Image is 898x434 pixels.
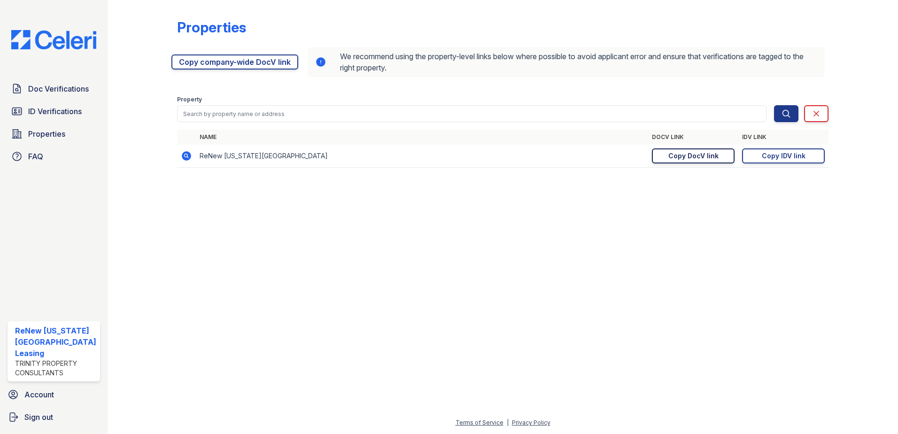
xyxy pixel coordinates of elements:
a: Terms of Service [456,419,503,426]
a: Copy IDV link [742,148,825,163]
th: DocV Link [648,130,738,145]
input: Search by property name or address [177,105,767,122]
div: Copy DocV link [668,151,719,161]
th: Name [196,130,649,145]
a: ID Verifications [8,102,100,121]
span: Sign out [24,411,53,423]
div: | [507,419,509,426]
a: Doc Verifications [8,79,100,98]
a: Copy DocV link [652,148,735,163]
span: Properties [28,128,65,139]
label: Property [177,96,202,103]
div: Properties [177,19,246,36]
a: Sign out [4,408,104,426]
img: CE_Logo_Blue-a8612792a0a2168367f1c8372b55b34899dd931a85d93a1a3d3e32e68fde9ad4.png [4,30,104,49]
a: Copy company-wide DocV link [171,54,298,70]
a: FAQ [8,147,100,166]
th: IDV Link [738,130,828,145]
span: ID Verifications [28,106,82,117]
span: FAQ [28,151,43,162]
a: Privacy Policy [512,419,550,426]
div: ReNew [US_STATE][GEOGRAPHIC_DATA] Leasing [15,325,96,359]
span: Account [24,389,54,400]
span: Doc Verifications [28,83,89,94]
div: Trinity Property Consultants [15,359,96,378]
td: ReNew [US_STATE][GEOGRAPHIC_DATA] [196,145,649,168]
div: Copy IDV link [762,151,805,161]
a: Account [4,385,104,404]
a: Properties [8,124,100,143]
div: We recommend using the property-level links below where possible to avoid applicant error and ens... [308,47,825,77]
